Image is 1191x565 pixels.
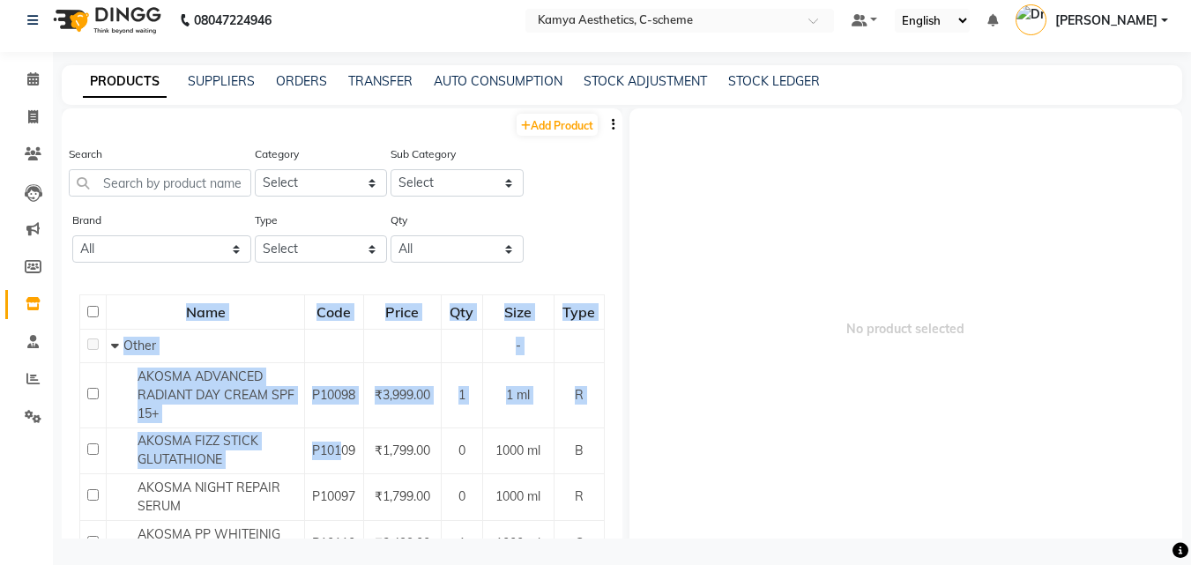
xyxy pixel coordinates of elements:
span: 1 ml [506,387,530,403]
a: STOCK LEDGER [728,73,820,89]
span: ₹1,799.00 [375,442,430,458]
span: ₹1,799.00 [375,488,430,504]
img: Dr Tanvi Ahmed [1016,4,1046,35]
span: P10098 [312,387,355,403]
span: 1 [458,535,465,551]
span: R [575,488,584,504]
label: Search [69,146,102,162]
a: TRANSFER [348,73,413,89]
div: Type [555,296,602,328]
span: 1000 ml [495,442,540,458]
label: Sub Category [391,146,456,162]
span: 1000 ml [495,488,540,504]
a: PRODUCTS [83,66,167,98]
span: AKOSMA NIGHT REPAIR SERUM [138,480,280,514]
a: ORDERS [276,73,327,89]
div: Qty [443,296,480,328]
span: - [516,338,521,353]
span: No product selected [629,108,1183,549]
span: 0 [458,488,465,504]
span: Other [123,338,156,353]
span: 1 [458,387,465,403]
span: R [575,387,584,403]
span: C [575,535,584,551]
label: Category [255,146,299,162]
a: SUPPLIERS [188,73,255,89]
div: Price [365,296,441,328]
span: 0 [458,442,465,458]
span: P10097 [312,488,355,504]
a: AUTO CONSUMPTION [434,73,562,89]
span: 1000 ml [495,535,540,551]
span: ₹3,999.00 [375,387,430,403]
span: AKOSMA FIZZ STICK GLUTATHIONE [138,433,258,467]
span: B [575,442,584,458]
div: Size [484,296,554,328]
span: ₹2,499.00 [375,535,430,551]
span: P10110 [312,535,355,551]
div: Name [108,296,303,328]
label: Qty [391,212,407,228]
span: AKOSMA ADVANCED RADIANT DAY CREAM SPF 15+ [138,368,294,421]
span: Collapse Row [111,338,123,353]
span: [PERSON_NAME] [1055,11,1158,30]
label: Brand [72,212,101,228]
label: Type [255,212,278,228]
span: P10109 [312,442,355,458]
div: Code [306,296,361,328]
input: Search by product name or code [69,169,251,197]
span: AKOSMA PP WHITEINIG CREAM 50 ML [138,526,280,561]
a: Add Product [517,114,598,136]
a: STOCK ADJUSTMENT [584,73,707,89]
